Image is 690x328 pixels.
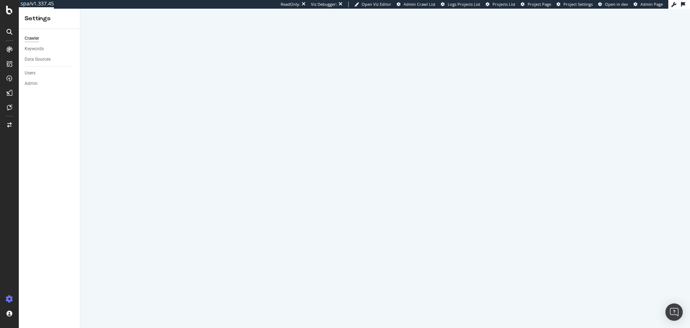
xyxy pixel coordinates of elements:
[404,1,435,7] span: Admin Crawl List
[448,1,480,7] span: Logs Projects List
[521,1,551,7] a: Project Page
[25,14,74,23] div: Settings
[25,56,75,63] a: Data Sources
[281,1,300,7] div: ReadOnly:
[25,69,35,77] div: Users
[397,1,435,7] a: Admin Crawl List
[25,69,75,77] a: Users
[25,45,44,53] div: Keywords
[557,1,593,7] a: Project Settings
[493,1,515,7] span: Projects List
[25,35,39,42] div: Crawler
[311,1,337,7] div: Viz Debugger:
[528,1,551,7] span: Project Page
[598,1,628,7] a: Open in dev
[25,80,38,87] div: Admin
[362,1,391,7] span: Open Viz Editor
[25,45,75,53] a: Keywords
[640,1,663,7] span: Admin Page
[665,303,683,321] div: Open Intercom Messenger
[563,1,593,7] span: Project Settings
[441,1,480,7] a: Logs Projects List
[25,35,75,42] a: Crawler
[25,80,75,87] a: Admin
[634,1,663,7] a: Admin Page
[25,56,51,63] div: Data Sources
[605,1,628,7] span: Open in dev
[486,1,515,7] a: Projects List
[354,1,391,7] a: Open Viz Editor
